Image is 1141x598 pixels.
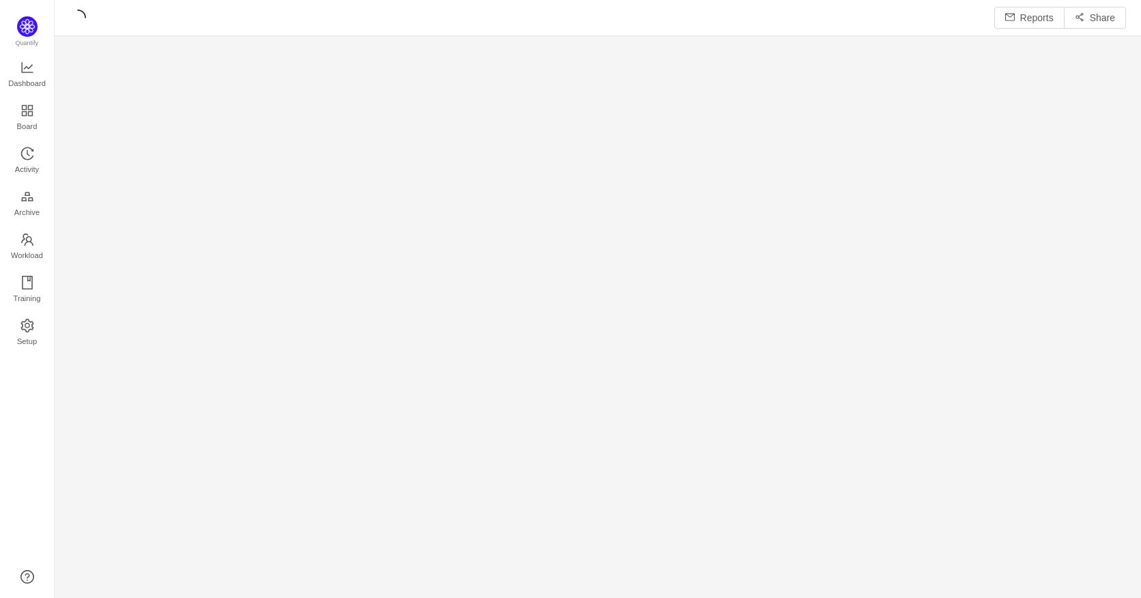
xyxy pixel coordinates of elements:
button: icon: mailReports [994,7,1065,29]
i: icon: team [20,233,34,246]
span: Activity [15,156,39,183]
i: icon: book [20,276,34,289]
span: Archive [14,199,40,226]
span: Setup [17,328,37,355]
i: icon: loading [70,10,86,26]
img: Quantify [17,16,38,37]
span: Quantify [16,40,39,46]
a: Training [20,276,34,304]
span: Board [17,113,38,140]
i: icon: history [20,147,34,160]
button: icon: share-altShare [1064,7,1126,29]
i: icon: gold [20,190,34,203]
i: icon: line-chart [20,61,34,74]
i: icon: appstore [20,104,34,117]
a: icon: question-circle [20,570,34,584]
span: Training [13,285,40,312]
span: Dashboard [8,70,46,97]
i: icon: setting [20,319,34,332]
a: Workload [20,233,34,261]
a: Setup [20,319,34,347]
a: Archive [20,190,34,218]
a: Activity [20,147,34,175]
span: Workload [11,242,43,269]
a: Board [20,104,34,132]
a: Dashboard [20,61,34,89]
